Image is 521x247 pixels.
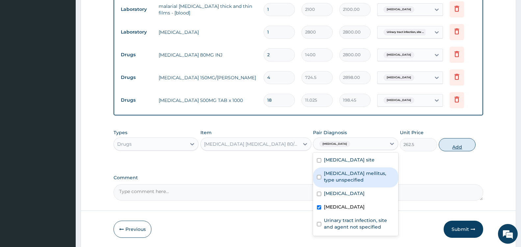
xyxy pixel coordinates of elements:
[324,170,394,183] label: [MEDICAL_DATA] mellitus, type unspecified
[117,141,132,147] div: Drugs
[439,138,476,151] button: Add
[200,129,212,136] label: Item
[383,97,414,104] span: [MEDICAL_DATA]
[313,129,347,136] label: Pair Diagnosis
[38,83,91,149] span: We're online!
[108,3,124,19] div: Minimize live chat window
[204,141,300,147] div: [MEDICAL_DATA] [MEDICAL_DATA] 80/480MG TAB X6
[383,6,414,13] span: [MEDICAL_DATA]
[155,71,260,84] td: [MEDICAL_DATA] 150MG/[PERSON_NAME]
[117,94,155,106] td: Drugs
[34,37,111,45] div: Chat with us now
[383,74,414,81] span: [MEDICAL_DATA]
[117,3,155,15] td: Laboratory
[444,221,483,238] button: Submit
[114,175,483,181] label: Comment
[117,26,155,38] td: Laboratory
[155,48,260,62] td: [MEDICAL_DATA] 80MG INJ
[324,157,375,163] label: [MEDICAL_DATA] site
[3,180,125,203] textarea: Type your message and hit 'Enter'
[383,29,427,36] span: Urinary tract infection, site ...
[114,130,127,136] label: Types
[319,141,350,147] span: [MEDICAL_DATA]
[12,33,27,49] img: d_794563401_company_1708531726252_794563401
[155,94,260,107] td: [MEDICAL_DATA] 500MG TAB x 1000
[117,71,155,84] td: Drugs
[400,129,424,136] label: Unit Price
[324,217,394,230] label: Urinary tract infection, site and agent not specified
[324,204,365,210] label: [MEDICAL_DATA]
[117,49,155,61] td: Drugs
[383,52,414,58] span: [MEDICAL_DATA]
[324,190,365,197] label: [MEDICAL_DATA]
[114,221,151,238] button: Previous
[155,26,260,39] td: [MEDICAL_DATA]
